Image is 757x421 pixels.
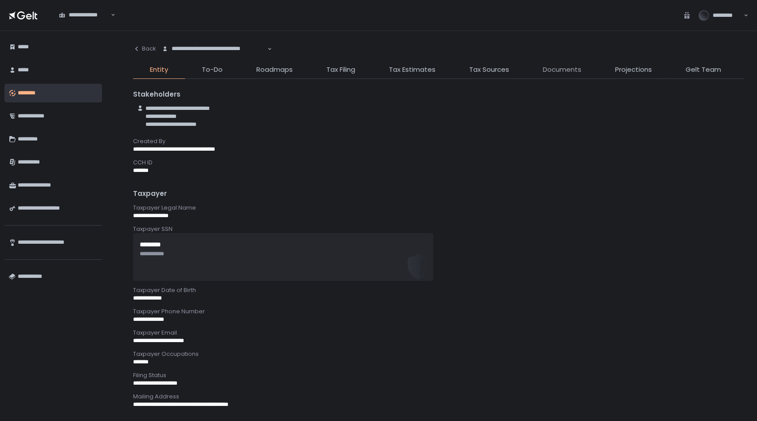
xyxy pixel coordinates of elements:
span: Tax Filing [326,65,355,75]
div: Filing Status [133,371,745,379]
div: Created By [133,137,745,145]
div: Taxpayer Phone Number [133,308,745,316]
div: Taxpayer Occupations [133,350,745,358]
div: Search for option [53,6,115,24]
div: Taxpayer [133,189,745,199]
div: Back [133,45,156,53]
button: Back [133,40,156,58]
span: To-Do [202,65,223,75]
div: CCH ID [133,159,745,167]
input: Search for option [162,53,267,62]
span: Projections [615,65,652,75]
div: Taxpayer Legal Name [133,204,745,212]
div: Stakeholders [133,90,745,100]
input: Search for option [59,19,110,28]
div: Taxpayer SSN [133,225,745,233]
div: Mailing Address [133,393,745,401]
span: Entity [150,65,168,75]
div: Taxpayer Email [133,329,745,337]
span: Gelt Team [686,65,721,75]
span: Roadmaps [256,65,293,75]
span: Tax Sources [469,65,509,75]
span: Documents [543,65,581,75]
div: Taxpayer Date of Birth [133,286,745,294]
div: Search for option [156,40,272,58]
span: Tax Estimates [389,65,435,75]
